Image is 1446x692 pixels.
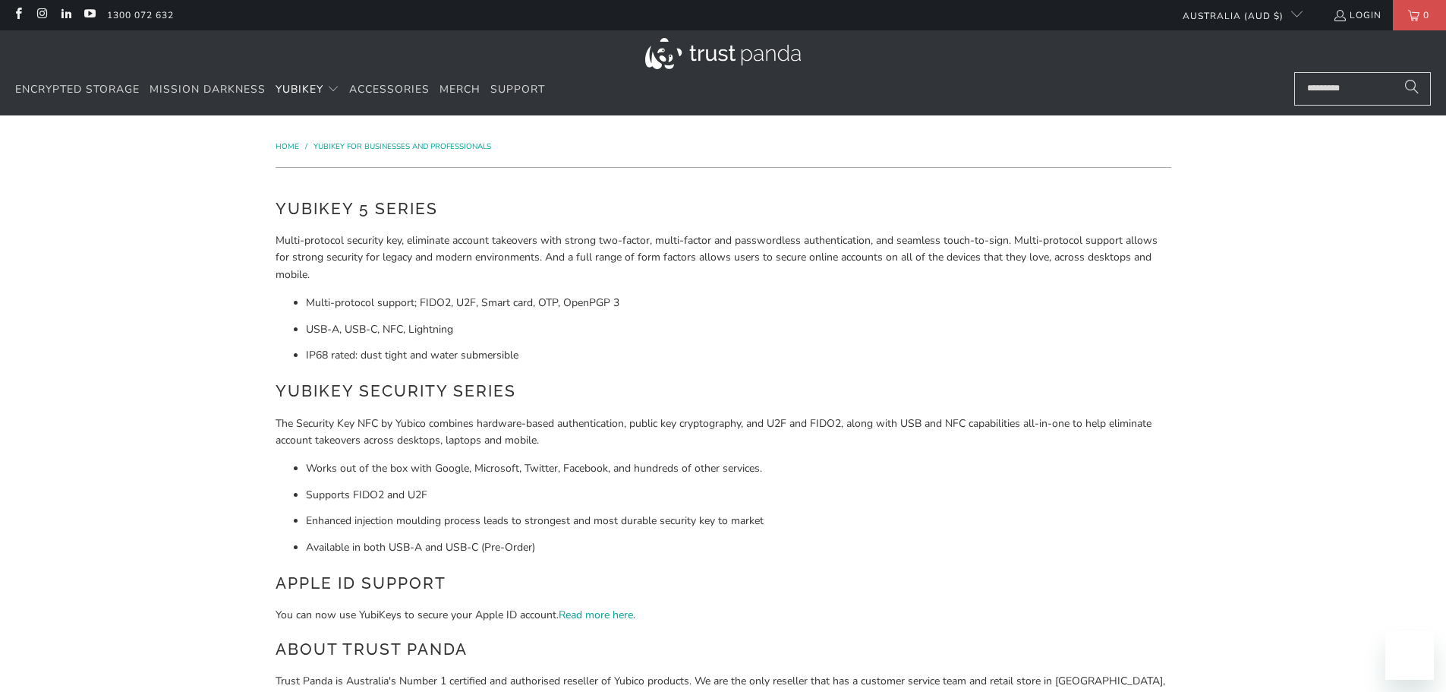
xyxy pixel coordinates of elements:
span: Merch [439,82,480,96]
a: Trust Panda Australia on LinkedIn [59,9,72,21]
a: Encrypted Storage [15,72,140,108]
button: Search [1393,72,1431,106]
a: Merch [439,72,480,108]
a: Trust Panda Australia on Facebook [11,9,24,21]
li: IP68 rated: dust tight and water submersible [306,347,1171,364]
a: Mission Darkness [150,72,266,108]
a: Read more here [559,608,633,622]
input: Search... [1294,72,1431,106]
a: 1300 072 632 [107,7,174,24]
a: Home [276,141,301,152]
li: Works out of the box with Google, Microsoft, Twitter, Facebook, and hundreds of other services. [306,460,1171,477]
span: Accessories [349,82,430,96]
li: Supports FIDO2 and U2F [306,487,1171,504]
h2: YubiKey Security Series [276,379,1171,403]
li: USB-A, USB-C, NFC, Lightning [306,321,1171,338]
summary: YubiKey [276,72,339,108]
h2: About Trust Panda [276,637,1171,662]
span: YubiKey [276,82,323,96]
h2: YubiKey 5 Series [276,197,1171,221]
p: The Security Key NFC by Yubico combines hardware-based authentication, public key cryptography, a... [276,416,1171,450]
p: Multi-protocol security key, eliminate account takeovers with strong two-factor, multi-factor and... [276,232,1171,283]
p: You can now use YubiKeys to secure your Apple ID account. . [276,607,1171,624]
h2: Apple ID Support [276,571,1171,596]
img: Trust Panda Australia [645,38,801,69]
span: Home [276,141,299,152]
a: Trust Panda Australia on YouTube [83,9,96,21]
nav: Translation missing: en.navigation.header.main_nav [15,72,545,108]
iframe: Button to launch messaging window [1385,631,1434,680]
li: Multi-protocol support; FIDO2, U2F, Smart card, OTP, OpenPGP 3 [306,295,1171,311]
a: Trust Panda Australia on Instagram [35,9,48,21]
a: Login [1333,7,1381,24]
a: YubiKey for Businesses and Professionals [313,141,491,152]
span: Support [490,82,545,96]
a: Support [490,72,545,108]
a: Accessories [349,72,430,108]
span: Mission Darkness [150,82,266,96]
li: Available in both USB-A and USB-C (Pre-Order) [306,539,1171,556]
li: Enhanced injection moulding process leads to strongest and most durable security key to market [306,513,1171,529]
span: Encrypted Storage [15,82,140,96]
span: / [305,141,307,152]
